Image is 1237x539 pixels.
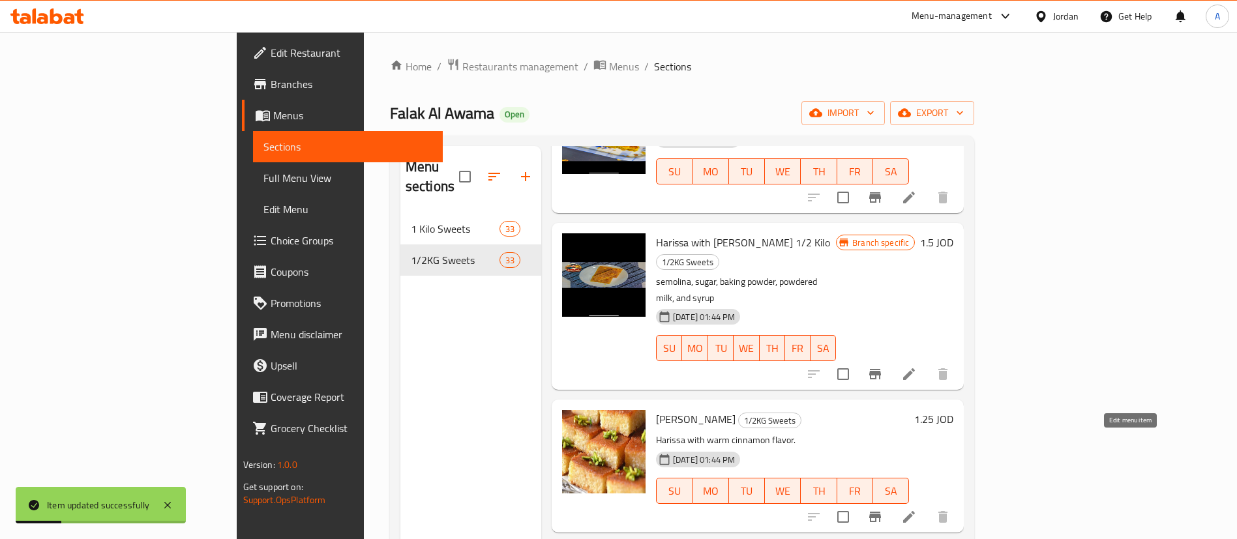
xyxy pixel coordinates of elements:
a: Coupons [242,256,443,287]
h6: 1.5 JOD [920,233,953,252]
div: Jordan [1053,9,1079,23]
button: SA [811,335,836,361]
span: MO [687,339,703,358]
span: Upsell [271,358,433,373]
span: Choice Groups [271,233,433,248]
span: FR [842,162,868,181]
a: Support.OpsPlatform [243,491,326,508]
p: semolina, sugar, baking powder, powdered milk, and syrup [656,274,836,306]
span: [DATE] 01:44 PM [668,454,740,466]
span: Version: [243,456,275,473]
span: Harissa with [PERSON_NAME] 1/2 Kilo [656,233,830,252]
span: import [812,105,874,121]
a: Sections [253,131,443,162]
button: TU [729,478,765,504]
span: Grocery Checklist [271,420,433,436]
a: Menus [593,58,639,75]
span: Coverage Report [271,389,433,405]
span: 1.0.0 [277,456,297,473]
span: Falak Al Awama [390,98,494,128]
button: TU [729,158,765,184]
div: 1/2KG Sweets33 [400,244,541,276]
button: Branch-specific-item [859,501,891,532]
span: Get support on: [243,478,303,495]
a: Grocery Checklist [242,413,443,444]
span: 1/2KG Sweets [411,252,499,268]
button: TU [708,335,734,361]
li: / [644,59,649,74]
span: FR [790,339,805,358]
button: TH [760,335,785,361]
button: WE [734,335,759,361]
li: / [584,59,588,74]
span: Select to update [829,184,857,211]
a: Edit menu item [901,366,917,382]
span: Select to update [829,503,857,531]
span: Menus [273,108,433,123]
a: Choice Groups [242,225,443,256]
span: FR [842,482,868,501]
div: Open [499,107,529,123]
span: [PERSON_NAME] [656,409,736,429]
span: 1/2KG Sweets [657,255,719,270]
span: Edit Menu [263,201,433,217]
span: Menus [609,59,639,74]
button: SU [656,478,693,504]
span: A [1215,9,1220,23]
span: export [901,105,964,121]
span: TH [806,482,831,501]
button: import [801,101,885,125]
span: WE [770,482,796,501]
nav: Menu sections [400,208,541,281]
button: SU [656,335,682,361]
span: SA [878,482,904,501]
button: Add section [510,161,541,192]
span: MO [698,162,723,181]
span: SA [816,339,831,358]
span: Sections [263,139,433,154]
a: Edit menu item [901,190,917,205]
p: Harissa with warm cinnamon flavor. [656,432,909,448]
button: delete [927,501,959,532]
span: Full Menu View [263,170,433,186]
nav: breadcrumb [390,58,975,75]
span: 1 Kilo Sweets [411,221,499,237]
img: Harissa with Baladi Ghee 1/2 Kilo [562,233,646,317]
div: 1/2KG Sweets [738,413,801,428]
span: TU [734,162,760,181]
span: SU [662,162,687,181]
div: items [499,252,520,268]
button: TH [801,158,837,184]
button: FR [837,158,873,184]
a: Menu disclaimer [242,319,443,350]
span: Select all sections [451,163,479,190]
span: TH [806,162,831,181]
button: SU [656,158,693,184]
button: SA [873,478,909,504]
a: Coverage Report [242,381,443,413]
span: Sections [654,59,691,74]
button: export [890,101,974,125]
div: Menu-management [912,8,992,24]
span: SU [662,482,687,501]
span: Coupons [271,264,433,280]
button: MO [682,335,708,361]
a: Upsell [242,350,443,381]
a: Edit Menu [253,194,443,225]
span: WE [770,162,796,181]
h6: 1.25 JOD [914,410,953,428]
div: 1 Kilo Sweets33 [400,213,541,244]
span: TU [713,339,728,358]
button: MO [693,158,728,184]
button: WE [765,158,801,184]
span: Restaurants management [462,59,578,74]
span: TU [734,482,760,501]
span: SU [662,339,677,358]
button: FR [785,335,811,361]
button: SA [873,158,909,184]
span: Select to update [829,360,857,388]
span: SA [878,162,904,181]
span: Branch specific [847,237,914,249]
button: MO [693,478,728,504]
